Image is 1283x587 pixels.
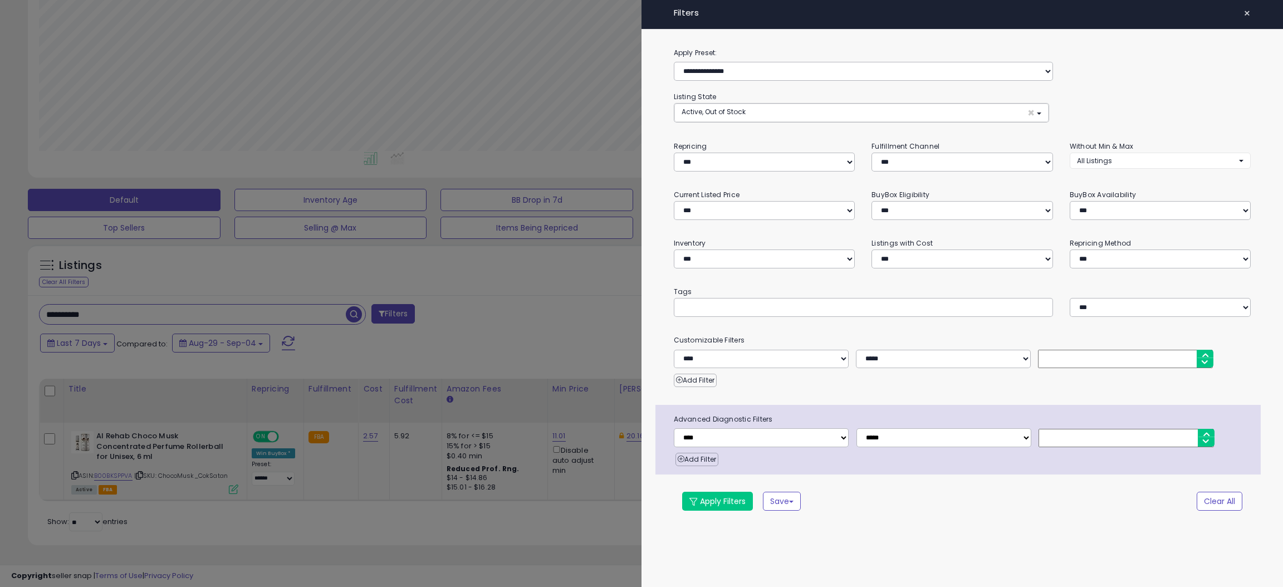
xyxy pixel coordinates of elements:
label: Apply Preset: [665,47,1260,59]
button: Active, Out of Stock × [674,104,1049,122]
button: Save [763,492,801,511]
small: Inventory [674,238,706,248]
button: Clear All [1197,492,1242,511]
small: Repricing [674,141,707,151]
small: Listings with Cost [871,238,933,248]
small: Repricing Method [1070,238,1132,248]
small: Listing State [674,92,717,101]
small: BuyBox Eligibility [871,190,929,199]
span: All Listings [1077,156,1112,165]
h4: Filters [674,8,1251,18]
span: × [1243,6,1251,21]
small: Current Listed Price [674,190,740,199]
button: Add Filter [674,374,717,387]
span: Advanced Diagnostic Filters [665,413,1261,425]
button: All Listings [1070,153,1251,169]
small: Without Min & Max [1070,141,1134,151]
button: × [1239,6,1255,21]
span: × [1027,107,1035,119]
small: Customizable Filters [665,334,1260,346]
button: Apply Filters [682,492,753,511]
small: Tags [665,286,1260,298]
small: Fulfillment Channel [871,141,939,151]
small: BuyBox Availability [1070,190,1136,199]
button: Add Filter [675,453,718,466]
span: Active, Out of Stock [682,107,746,116]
